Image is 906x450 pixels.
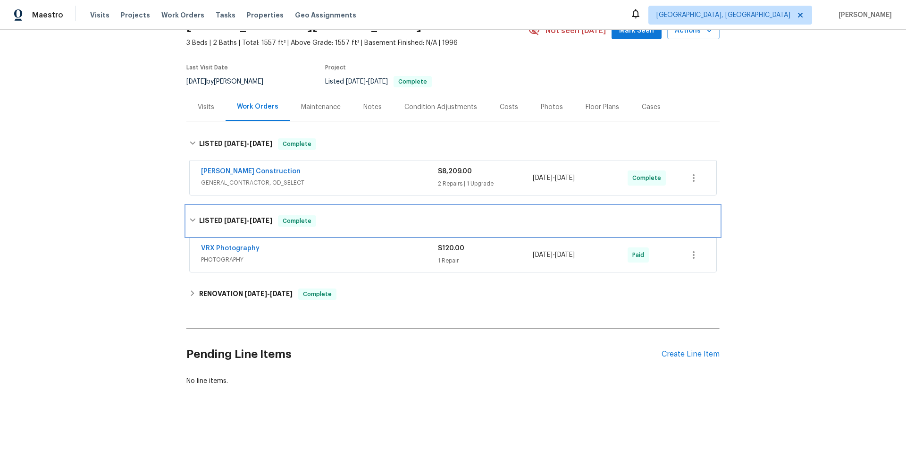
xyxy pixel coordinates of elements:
[224,217,272,224] span: -
[199,215,272,227] h6: LISTED
[675,25,712,37] span: Actions
[186,65,228,70] span: Last Visit Date
[299,289,336,299] span: Complete
[404,102,477,112] div: Condition Adjustments
[279,216,315,226] span: Complete
[224,140,272,147] span: -
[244,290,267,297] span: [DATE]
[346,78,388,85] span: -
[533,250,575,260] span: -
[201,245,260,252] a: VRX Photography
[632,173,665,183] span: Complete
[586,102,619,112] div: Floor Plans
[368,78,388,85] span: [DATE]
[186,376,720,386] div: No line items.
[662,350,720,359] div: Create Line Item
[533,175,553,181] span: [DATE]
[612,22,662,40] button: Mark Seen
[656,10,790,20] span: [GEOGRAPHIC_DATA], [GEOGRAPHIC_DATA]
[545,26,606,35] span: Not seen [DATE]
[438,256,533,265] div: 1 Repair
[186,76,275,87] div: by [PERSON_NAME]
[198,102,214,112] div: Visits
[533,173,575,183] span: -
[186,38,528,48] span: 3 Beds | 2 Baths | Total: 1557 ft² | Above Grade: 1557 ft² | Basement Finished: N/A | 1996
[216,12,235,18] span: Tasks
[186,283,720,306] div: RENOVATION [DATE]-[DATE]Complete
[500,102,518,112] div: Costs
[237,102,278,111] div: Work Orders
[186,129,720,159] div: LISTED [DATE]-[DATE]Complete
[199,138,272,150] h6: LISTED
[186,206,720,236] div: LISTED [DATE]-[DATE]Complete
[244,290,293,297] span: -
[541,102,563,112] div: Photos
[32,10,63,20] span: Maestro
[186,78,206,85] span: [DATE]
[394,79,431,85] span: Complete
[199,289,293,300] h6: RENOVATION
[555,175,575,181] span: [DATE]
[619,25,654,37] span: Mark Seen
[438,168,472,175] span: $8,209.00
[90,10,109,20] span: Visits
[270,290,293,297] span: [DATE]
[363,102,382,112] div: Notes
[186,21,421,31] h2: [STREET_ADDRESS][PERSON_NAME]
[161,10,204,20] span: Work Orders
[835,10,892,20] span: [PERSON_NAME]
[555,252,575,258] span: [DATE]
[632,250,648,260] span: Paid
[325,78,432,85] span: Listed
[201,178,438,187] span: GENERAL_CONTRACTOR, OD_SELECT
[186,332,662,376] h2: Pending Line Items
[224,217,247,224] span: [DATE]
[325,65,346,70] span: Project
[346,78,366,85] span: [DATE]
[438,179,533,188] div: 2 Repairs | 1 Upgrade
[121,10,150,20] span: Projects
[667,22,720,40] button: Actions
[247,10,284,20] span: Properties
[642,102,661,112] div: Cases
[295,10,356,20] span: Geo Assignments
[224,140,247,147] span: [DATE]
[250,217,272,224] span: [DATE]
[250,140,272,147] span: [DATE]
[533,252,553,258] span: [DATE]
[301,102,341,112] div: Maintenance
[201,255,438,264] span: PHOTOGRAPHY
[279,139,315,149] span: Complete
[201,168,301,175] a: [PERSON_NAME] Construction
[438,245,464,252] span: $120.00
